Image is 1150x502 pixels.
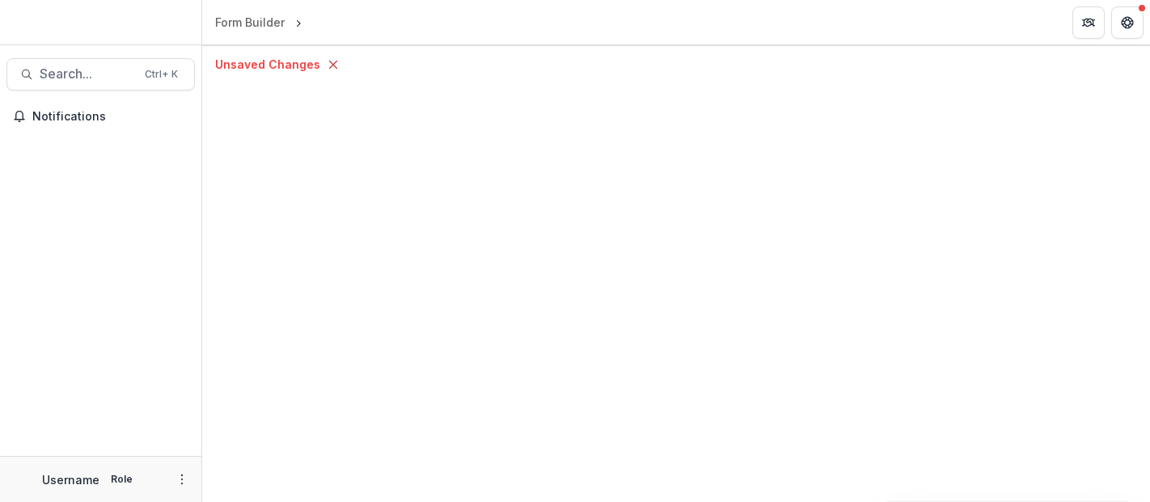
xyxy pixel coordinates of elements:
[32,110,188,124] span: Notifications
[1111,6,1144,39] button: Get Help
[215,56,320,73] p: Unsaved Changes
[209,11,319,34] nav: breadcrumb
[42,471,99,488] p: Username
[40,66,135,82] span: Search...
[172,470,192,489] button: More
[215,14,285,31] div: Form Builder
[106,472,137,487] p: Role
[6,103,195,129] button: Notifications
[209,11,291,34] a: Form Builder
[142,65,181,83] div: Ctrl + K
[1072,6,1105,39] button: Partners
[6,58,195,91] button: Search...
